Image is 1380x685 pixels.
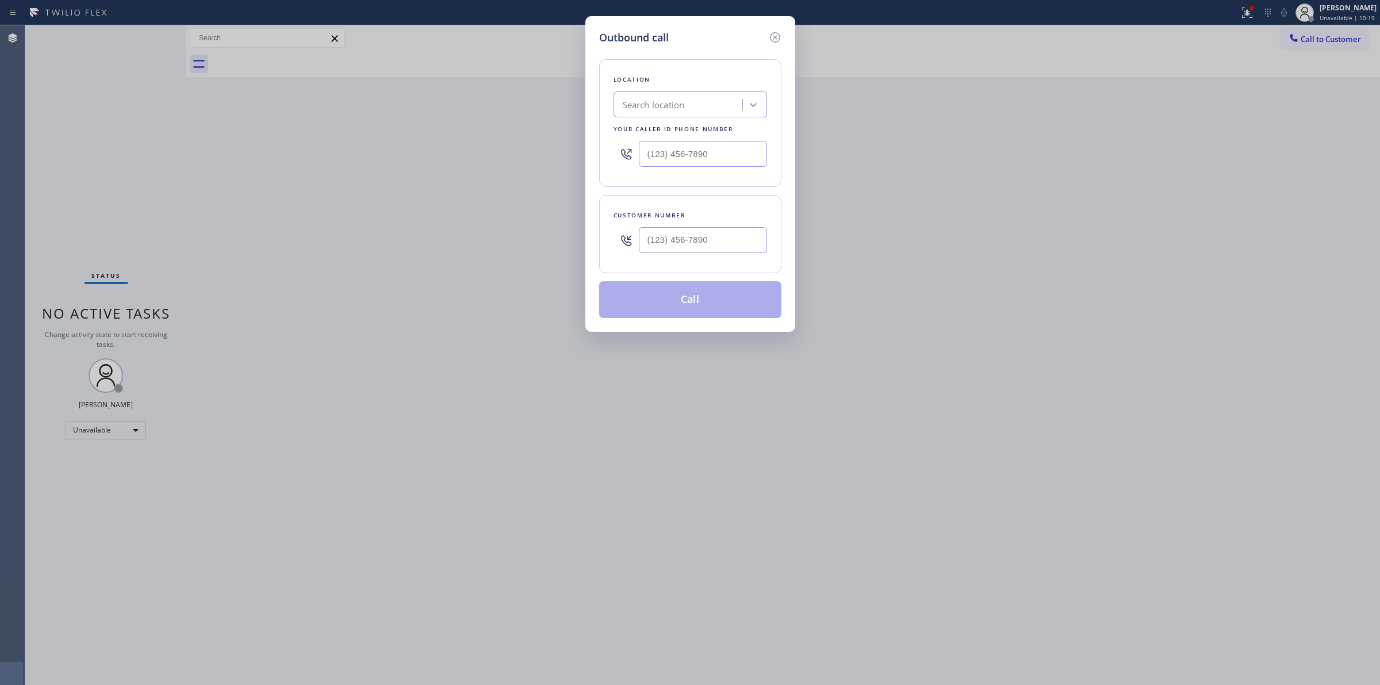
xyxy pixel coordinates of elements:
[639,141,767,167] input: (123) 456-7890
[639,227,767,253] input: (123) 456-7890
[614,123,767,135] div: Your caller id phone number
[614,74,767,86] div: Location
[599,281,781,318] button: Call
[614,209,767,221] div: Customer number
[623,98,685,112] div: Search location
[599,30,669,45] h5: Outbound call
